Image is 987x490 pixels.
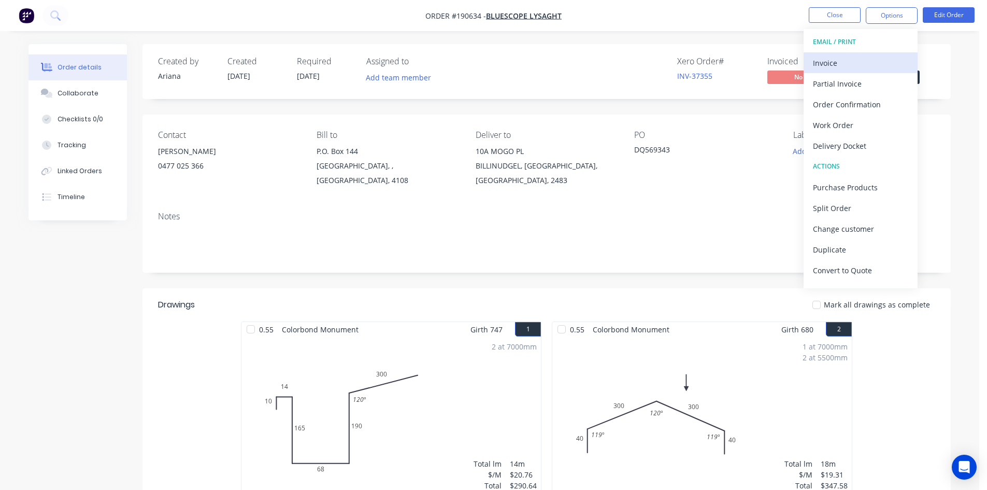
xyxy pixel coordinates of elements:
div: 1 at 7000mm [803,341,848,352]
div: Change customer [813,221,908,236]
span: Colorbond Monument [278,322,363,337]
button: Change customer [804,218,918,239]
button: Timeline [28,184,127,210]
span: 0.55 [566,322,589,337]
div: Purchase Products [813,180,908,195]
div: P.O. Box 144[GEOGRAPHIC_DATA], , [GEOGRAPHIC_DATA], 4108 [317,144,459,188]
div: Checklists 0/0 [58,115,103,124]
div: Total lm [474,458,502,469]
div: Linked Orders [58,166,102,176]
button: Edit Order [923,7,975,23]
button: Archive [804,281,918,301]
div: Xero Order # [677,57,755,66]
div: Delivery Docket [813,138,908,153]
div: 14m [510,458,537,469]
div: [GEOGRAPHIC_DATA], , [GEOGRAPHIC_DATA], 4108 [317,159,459,188]
div: Invoice [813,55,908,71]
div: ACTIONS [813,160,908,173]
button: Add labels [787,144,835,158]
div: Open Intercom Messenger [952,455,977,480]
a: INV-37355 [677,71,712,81]
span: Girth 747 [470,322,503,337]
div: 0477 025 366 [158,159,300,173]
button: Collaborate [28,80,127,106]
div: [PERSON_NAME]0477 025 366 [158,144,300,177]
div: 10A MOGO PLBILLINUDGEL, [GEOGRAPHIC_DATA], [GEOGRAPHIC_DATA], 2483 [476,144,618,188]
div: EMAIL / PRINT [813,35,908,49]
button: Add team member [361,71,437,85]
div: Archive [813,284,908,299]
div: 2 at 5500mm [803,352,848,363]
span: [DATE] [297,71,320,81]
button: Checklists 0/0 [28,106,127,132]
span: Order #190634 - [425,11,486,21]
button: Order details [28,54,127,80]
div: Tracking [58,141,86,150]
div: Collaborate [58,89,98,98]
div: BILLINUDGEL, [GEOGRAPHIC_DATA], [GEOGRAPHIC_DATA], 2483 [476,159,618,188]
a: Bluescope Lysaght [486,11,562,21]
button: 1 [515,322,541,337]
button: Tracking [28,132,127,158]
button: Work Order [804,115,918,135]
button: Convert to Quote [804,260,918,281]
div: Assigned to [366,57,470,66]
img: Factory [19,8,34,23]
button: Purchase Products [804,177,918,198]
span: Girth 680 [781,322,813,337]
div: P.O. Box 144 [317,144,459,159]
div: Ariana [158,71,215,81]
div: $/M [474,469,502,480]
div: 2 at 7000mm [492,341,537,352]
button: Order Confirmation [804,94,918,115]
div: 18m [821,458,848,469]
div: Bill to [317,130,459,140]
div: 10A MOGO PL [476,144,618,159]
div: Duplicate [813,242,908,257]
button: Linked Orders [28,158,127,184]
button: Invoice [804,52,918,73]
span: [DATE] [227,71,250,81]
div: Split Order [813,201,908,216]
button: Delivery Docket [804,135,918,156]
div: Order Confirmation [813,97,908,112]
button: 2 [826,322,852,337]
div: Order details [58,63,102,72]
div: Labels [793,130,935,140]
span: 0.55 [255,322,278,337]
div: Work Order [813,118,908,133]
div: Notes [158,212,935,221]
div: [PERSON_NAME] [158,144,300,159]
button: Add team member [366,71,437,85]
button: Split Order [804,198,918,218]
div: Partial Invoice [813,76,908,91]
div: Timeline [58,192,85,202]
div: PO [634,130,776,140]
button: Options [866,7,918,24]
div: Invoiced [767,57,845,66]
div: $/M [784,469,812,480]
button: Duplicate [804,239,918,260]
div: Deliver to [476,130,618,140]
button: ACTIONS [804,156,918,177]
div: Drawings [158,299,195,311]
div: $19.31 [821,469,848,480]
button: Partial Invoice [804,73,918,94]
div: Created by [158,57,215,66]
button: EMAIL / PRINT [804,32,918,52]
div: Required [297,57,354,66]
span: Colorbond Monument [589,322,674,337]
div: DQ569343 [634,144,764,159]
div: Created [227,57,284,66]
button: Close [809,7,861,23]
div: $20.76 [510,469,537,480]
span: No [767,71,829,83]
div: Convert to Quote [813,263,908,278]
span: Mark all drawings as complete [824,299,930,310]
div: Contact [158,130,300,140]
div: Total lm [784,458,812,469]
